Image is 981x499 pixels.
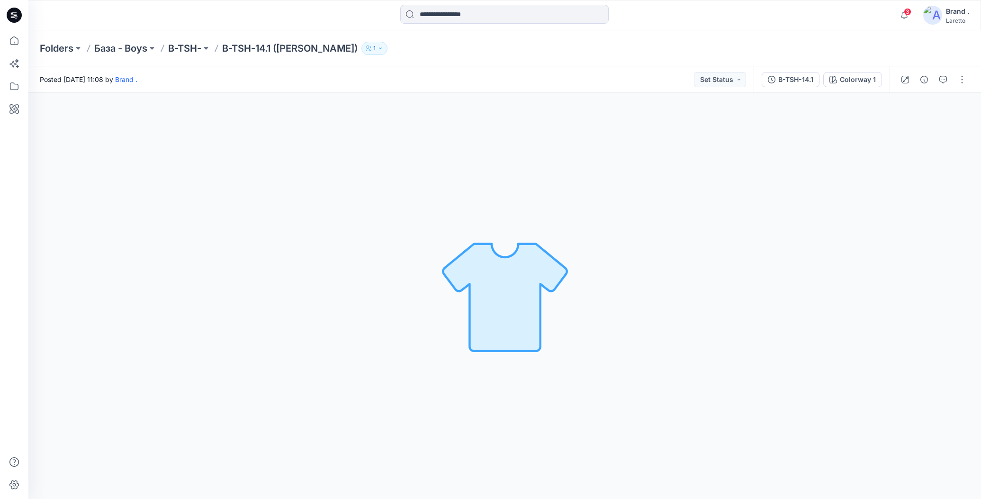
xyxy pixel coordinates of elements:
[439,230,571,363] img: No Outline
[946,17,969,24] div: Laretto
[762,72,819,87] button: B-TSH-14.1
[40,74,137,84] span: Posted [DATE] 11:08 by
[904,8,911,16] span: 3
[168,42,201,55] a: B-TSH-
[94,42,147,55] a: База - Boys
[373,43,376,54] p: 1
[361,42,387,55] button: 1
[115,75,137,83] a: Brand .
[778,74,813,85] div: B-TSH-14.1
[222,42,358,55] p: B-TSH-14.1 ([PERSON_NAME])
[917,72,932,87] button: Details
[823,72,882,87] button: Colorway 1
[946,6,969,17] div: Brand .
[923,6,942,25] img: avatar
[840,74,876,85] div: Colorway 1
[40,42,73,55] a: Folders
